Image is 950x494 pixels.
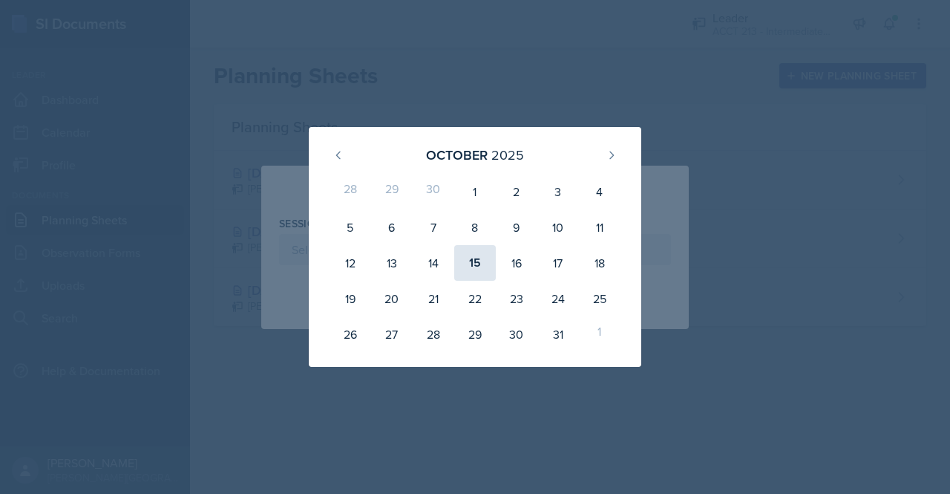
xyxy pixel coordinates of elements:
div: 18 [579,245,620,281]
div: 3 [537,174,579,209]
div: 31 [537,316,579,352]
div: 23 [496,281,537,316]
div: 30 [496,316,537,352]
div: 28 [413,316,454,352]
div: 30 [413,174,454,209]
div: 29 [371,174,413,209]
div: 17 [537,245,579,281]
div: 16 [496,245,537,281]
div: 22 [454,281,496,316]
div: 26 [330,316,371,352]
div: 6 [371,209,413,245]
div: 27 [371,316,413,352]
div: 5 [330,209,371,245]
div: 24 [537,281,579,316]
div: 19 [330,281,371,316]
div: October [426,145,488,165]
div: 7 [413,209,454,245]
div: 8 [454,209,496,245]
div: 11 [579,209,620,245]
div: 4 [579,174,620,209]
div: 13 [371,245,413,281]
div: 15 [454,245,496,281]
div: 20 [371,281,413,316]
div: 2025 [491,145,524,165]
div: 2 [496,174,537,209]
div: 14 [413,245,454,281]
div: 12 [330,245,371,281]
div: 10 [537,209,579,245]
div: 1 [454,174,496,209]
div: 29 [454,316,496,352]
div: 28 [330,174,371,209]
div: 25 [579,281,620,316]
div: 1 [579,316,620,352]
div: 21 [413,281,454,316]
div: 9 [496,209,537,245]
